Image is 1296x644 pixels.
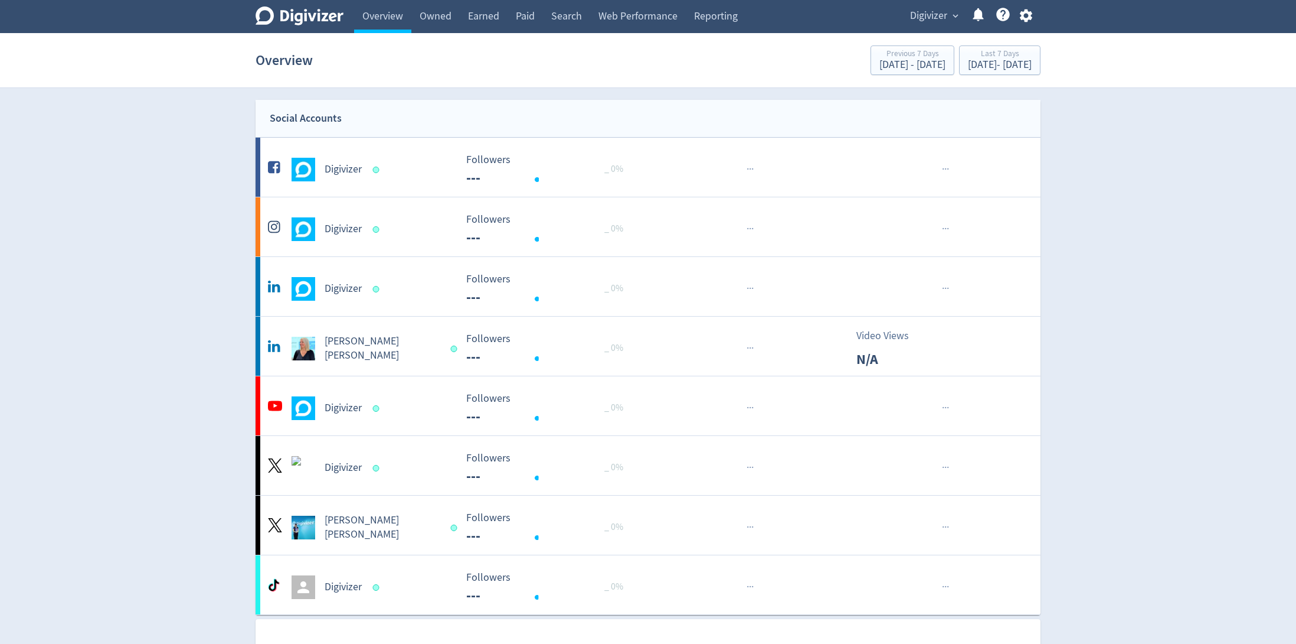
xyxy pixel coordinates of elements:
[749,341,751,356] span: ·
[256,257,1040,316] a: Digivizer undefinedDigivizer Followers --- Followers --- _ 0%······
[959,45,1040,75] button: Last 7 Days[DATE]- [DATE]
[942,520,944,535] span: ·
[460,333,637,365] svg: Followers ---
[749,281,751,296] span: ·
[747,401,749,415] span: ·
[256,496,1040,555] a: Emma Lo Russo undefined[PERSON_NAME] [PERSON_NAME] Followers --- Followers --- _ 0%······
[373,584,383,591] span: Data last synced: 1 Sep 2025, 5:02am (AEST)
[292,277,315,301] img: Digivizer undefined
[944,162,947,177] span: ·
[460,154,637,186] svg: Followers ---
[751,222,754,236] span: ·
[944,580,947,594] span: ·
[373,286,383,292] span: Data last synced: 1 Sep 2025, 4:02am (AEST)
[942,281,944,296] span: ·
[749,460,751,475] span: ·
[749,580,751,594] span: ·
[747,460,749,475] span: ·
[292,158,315,181] img: Digivizer undefined
[604,163,623,175] span: _ 0%
[604,581,623,593] span: _ 0%
[292,337,315,360] img: Emma Lo Russo undefined
[325,580,362,594] h5: Digivizer
[256,317,1040,376] a: Emma Lo Russo undefined[PERSON_NAME] [PERSON_NAME] Followers --- Followers --- _ 0%···Video ViewsN/A
[944,520,947,535] span: ·
[747,520,749,535] span: ·
[870,45,954,75] button: Previous 7 Days[DATE] - [DATE]
[749,520,751,535] span: ·
[256,376,1040,435] a: Digivizer undefinedDigivizer Followers --- Followers --- _ 0%······
[749,222,751,236] span: ·
[947,162,949,177] span: ·
[604,342,623,354] span: _ 0%
[256,138,1040,197] a: Digivizer undefinedDigivizer Followers --- Followers --- _ 0%······
[947,520,949,535] span: ·
[292,217,315,241] img: Digivizer undefined
[747,162,749,177] span: ·
[292,396,315,420] img: Digivizer undefined
[751,162,754,177] span: ·
[604,461,623,473] span: _ 0%
[373,167,383,173] span: Data last synced: 1 Sep 2025, 6:01am (AEST)
[856,328,924,344] p: Video Views
[292,516,315,539] img: Emma Lo Russo undefined
[450,346,460,352] span: Data last synced: 1 Sep 2025, 4:02am (AEST)
[256,555,1040,614] a: Digivizer Followers --- Followers --- _ 0%······
[947,580,949,594] span: ·
[906,6,961,25] button: Digivizer
[270,110,342,127] div: Social Accounts
[968,50,1032,60] div: Last 7 Days
[460,274,637,305] svg: Followers ---
[373,226,383,233] span: Data last synced: 1 Sep 2025, 6:01am (AEST)
[749,162,751,177] span: ·
[947,222,949,236] span: ·
[604,223,623,235] span: _ 0%
[751,580,754,594] span: ·
[749,401,751,415] span: ·
[460,453,637,484] svg: Followers ---
[460,393,637,424] svg: Followers ---
[747,222,749,236] span: ·
[256,436,1040,495] a: Digivizer undefinedDigivizer Followers --- Followers --- _ 0%······
[944,460,947,475] span: ·
[879,60,945,70] div: [DATE] - [DATE]
[460,214,637,245] svg: Followers ---
[325,461,362,475] h5: Digivizer
[325,513,440,542] h5: [PERSON_NAME] [PERSON_NAME]
[325,401,362,415] h5: Digivizer
[604,521,623,533] span: _ 0%
[950,11,961,21] span: expand_more
[751,401,754,415] span: ·
[856,349,924,370] p: N/A
[944,222,947,236] span: ·
[325,334,440,363] h5: [PERSON_NAME] [PERSON_NAME]
[944,281,947,296] span: ·
[256,41,313,79] h1: Overview
[604,402,623,414] span: _ 0%
[325,282,362,296] h5: Digivizer
[747,281,749,296] span: ·
[751,341,754,356] span: ·
[460,572,637,603] svg: Followers ---
[942,222,944,236] span: ·
[751,460,754,475] span: ·
[947,281,949,296] span: ·
[942,401,944,415] span: ·
[460,512,637,544] svg: Followers ---
[604,282,623,294] span: _ 0%
[910,6,947,25] span: Digivizer
[292,456,315,480] img: Digivizer undefined
[942,162,944,177] span: ·
[947,401,949,415] span: ·
[747,580,749,594] span: ·
[947,460,949,475] span: ·
[751,281,754,296] span: ·
[879,50,945,60] div: Previous 7 Days
[325,222,362,236] h5: Digivizer
[325,162,362,177] h5: Digivizer
[373,465,383,471] span: Data last synced: 1 Sep 2025, 8:02am (AEST)
[942,580,944,594] span: ·
[747,341,749,356] span: ·
[256,197,1040,256] a: Digivizer undefinedDigivizer Followers --- Followers --- _ 0%······
[968,60,1032,70] div: [DATE] - [DATE]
